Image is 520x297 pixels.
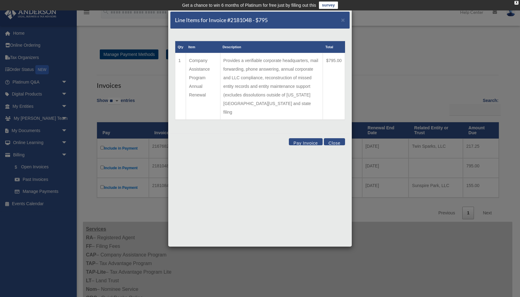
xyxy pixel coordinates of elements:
a: survey [319,2,338,9]
th: Total [323,41,345,53]
td: Company Assistance Program Annual Renewal [186,53,220,120]
div: close [514,1,518,5]
td: $795.00 [323,53,345,120]
button: Close [341,17,345,23]
span: × [341,16,345,23]
th: Description [220,41,323,53]
button: Close [324,138,345,145]
h5: Line Items for Invoice #2181048 - $795 [175,16,268,24]
th: Item [186,41,220,53]
td: Provides a verifiable corporate headquarters, mail forwarding, phone answering, annual corporate ... [220,53,323,120]
button: Pay Invoice [289,138,323,145]
div: Get a chance to win 6 months of Platinum for free just by filling out this [182,2,316,9]
th: Qty [175,41,186,53]
td: 1 [175,53,186,120]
